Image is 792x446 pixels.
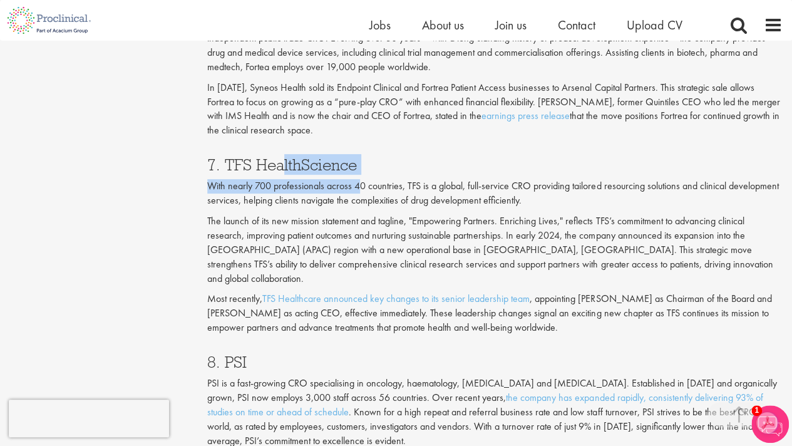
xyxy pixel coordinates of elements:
[751,405,762,416] span: 1
[207,179,783,208] p: With nearly 700 professionals across 40 countries, TFS is a global, full-service CRO providing ta...
[369,17,391,33] a: Jobs
[207,81,783,138] p: In [DATE], Syneos Health sold its Endpoint Clinical and Fortrea Patient Access businesses to Arse...
[207,354,783,370] h3: 8. PSI
[627,17,682,33] a: Upload CV
[558,17,595,33] a: Contact
[481,109,570,122] a: earnings press release
[207,391,763,418] a: the company has expanded rapidly, consistently delivering 93% of studies on time or ahead of sche...
[207,157,783,173] h3: 7. TFS HealthScience
[422,17,464,33] a: About us
[495,17,527,33] a: Join us
[9,400,169,437] iframe: reCAPTCHA
[262,292,530,305] a: TFS Healthcare announced key changes to its senior leadership team
[751,405,789,443] img: Chatbot
[207,292,783,335] p: Most recently, , appointing [PERSON_NAME] as Chairman of the Board and [PERSON_NAME] as acting CE...
[207,214,783,286] p: The launch of its new mission statement and tagline, "Empowering Partners. Enriching Lives," refl...
[207,17,783,74] p: In [DATE], Labcorp announced its plans to spin off its CRO segment. A year later, Fortrea, which ...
